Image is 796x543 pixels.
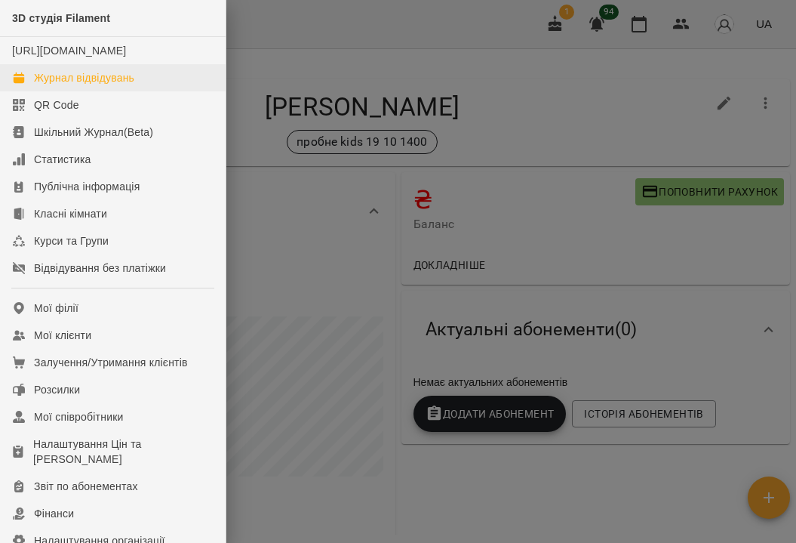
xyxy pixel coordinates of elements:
div: Публічна інформація [34,179,140,194]
div: Залучення/Утримання клієнтів [34,355,188,370]
div: Фінанси [34,506,74,521]
div: Шкільний Журнал(Beta) [34,125,153,140]
div: Мої філії [34,301,78,316]
span: 3D студія Filament [12,12,110,24]
div: Курси та Групи [34,233,109,248]
div: Звіт по абонементах [34,479,138,494]
a: [URL][DOMAIN_NAME] [12,45,126,57]
div: Мої співробітники [34,409,124,424]
div: Відвідування без платіжки [34,261,166,276]
div: Розсилки [34,382,80,397]
div: Налаштування Цін та [PERSON_NAME] [33,437,214,467]
div: Мої клієнти [34,328,91,343]
div: Журнал відвідувань [34,70,134,85]
div: QR Code [34,97,79,113]
div: Класні кімнати [34,206,107,221]
div: Статистика [34,152,91,167]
